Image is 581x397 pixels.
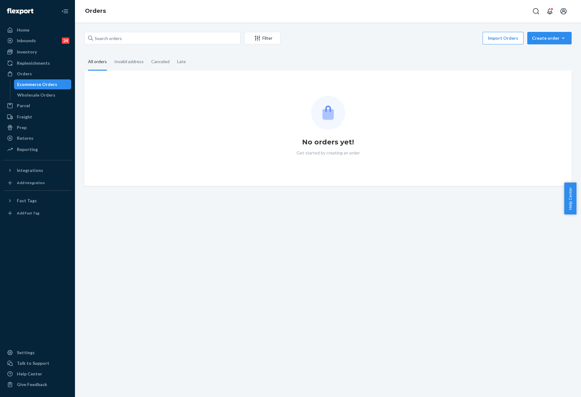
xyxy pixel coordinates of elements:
[17,371,42,377] div: Help Center
[4,36,71,46] a: Inbounds24
[4,101,71,111] a: Parcel
[177,53,186,70] div: Late
[544,5,556,18] button: Open notifications
[530,5,542,18] button: Open Search Box
[17,198,37,204] div: Fast Tags
[80,2,111,20] ol: breadcrumbs
[62,38,69,44] div: 24
[4,25,71,35] a: Home
[4,178,71,188] a: Add Integration
[244,32,281,44] button: Filter
[532,35,567,41] div: Create order
[59,5,71,18] button: Close Navigation
[527,32,572,44] button: Create order
[4,196,71,206] button: Fast Tags
[17,27,29,33] div: Home
[483,32,524,44] button: Import Orders
[4,348,71,358] a: Settings
[7,8,33,14] img: Flexport logo
[17,135,33,141] div: Returns
[4,379,71,389] button: Give Feedback
[296,150,360,156] p: Get started by creating an order
[17,71,32,77] div: Orders
[4,123,71,133] a: Prep
[17,167,43,173] div: Integrations
[4,47,71,57] a: Inventory
[17,381,47,388] div: Give Feedback
[17,60,50,66] div: Replenishments
[557,5,570,18] button: Open account menu
[4,133,71,143] a: Returns
[4,165,71,175] button: Integrations
[17,114,32,120] div: Freight
[114,53,144,70] div: Invalid address
[17,49,37,55] div: Inventory
[4,144,71,154] a: Reporting
[85,8,106,14] a: Orders
[4,369,71,379] a: Help Center
[311,96,345,130] img: Empty list
[4,208,71,218] a: Add Fast Tag
[4,112,71,122] a: Freight
[17,103,30,109] div: Parcel
[17,349,35,356] div: Settings
[88,53,107,71] div: All orders
[17,81,57,88] div: Ecommerce Orders
[17,360,49,366] div: Talk to Support
[302,137,354,147] h1: No orders yet!
[17,38,36,44] div: Inbounds
[14,79,72,89] a: Ecommerce Orders
[14,90,72,100] a: Wholesale Orders
[17,124,27,131] div: Prep
[4,69,71,79] a: Orders
[4,58,71,68] a: Replenishments
[4,358,71,368] a: Talk to Support
[17,92,55,98] div: Wholesale Orders
[564,183,576,214] button: Help Center
[17,180,45,185] div: Add Integration
[84,32,241,44] input: Search orders
[245,35,280,41] div: Filter
[151,53,170,70] div: Canceled
[17,210,39,216] div: Add Fast Tag
[17,146,38,153] div: Reporting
